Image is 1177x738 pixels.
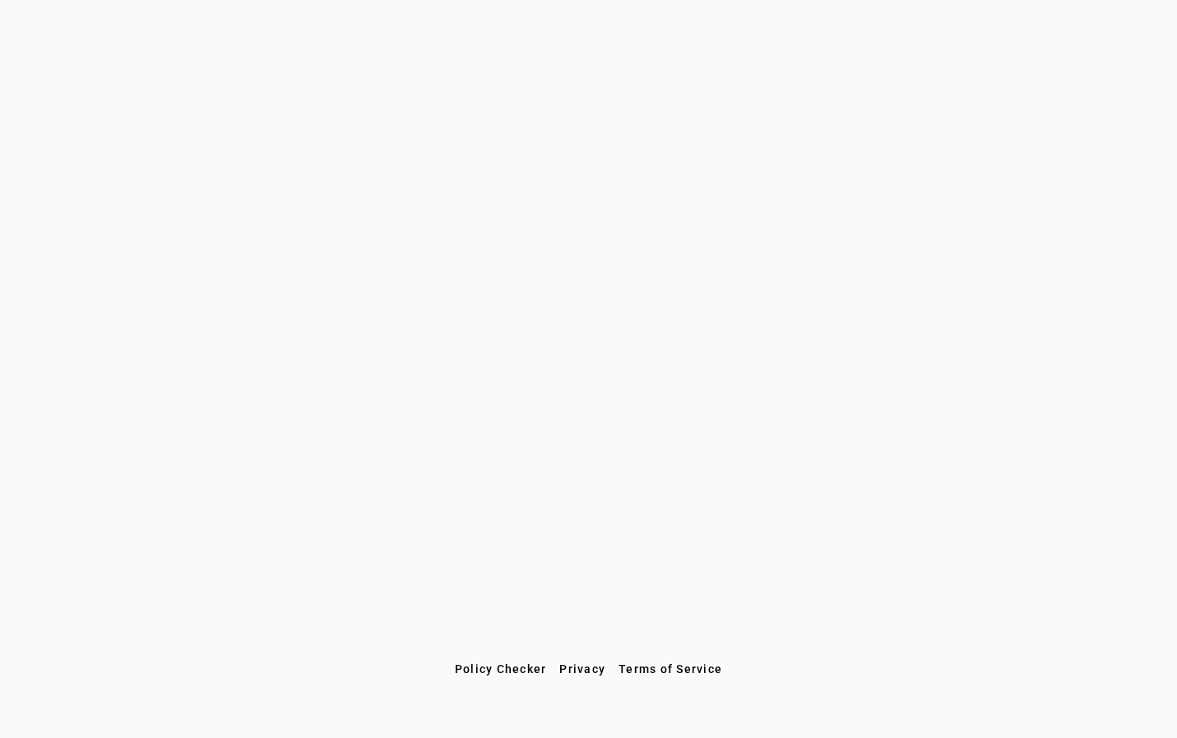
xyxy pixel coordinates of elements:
span: Policy Checker [455,662,547,676]
span: Privacy [559,662,605,676]
button: Privacy [553,654,612,684]
button: Terms of Service [612,654,729,684]
span: Terms of Service [619,662,722,676]
button: Policy Checker [448,654,554,684]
